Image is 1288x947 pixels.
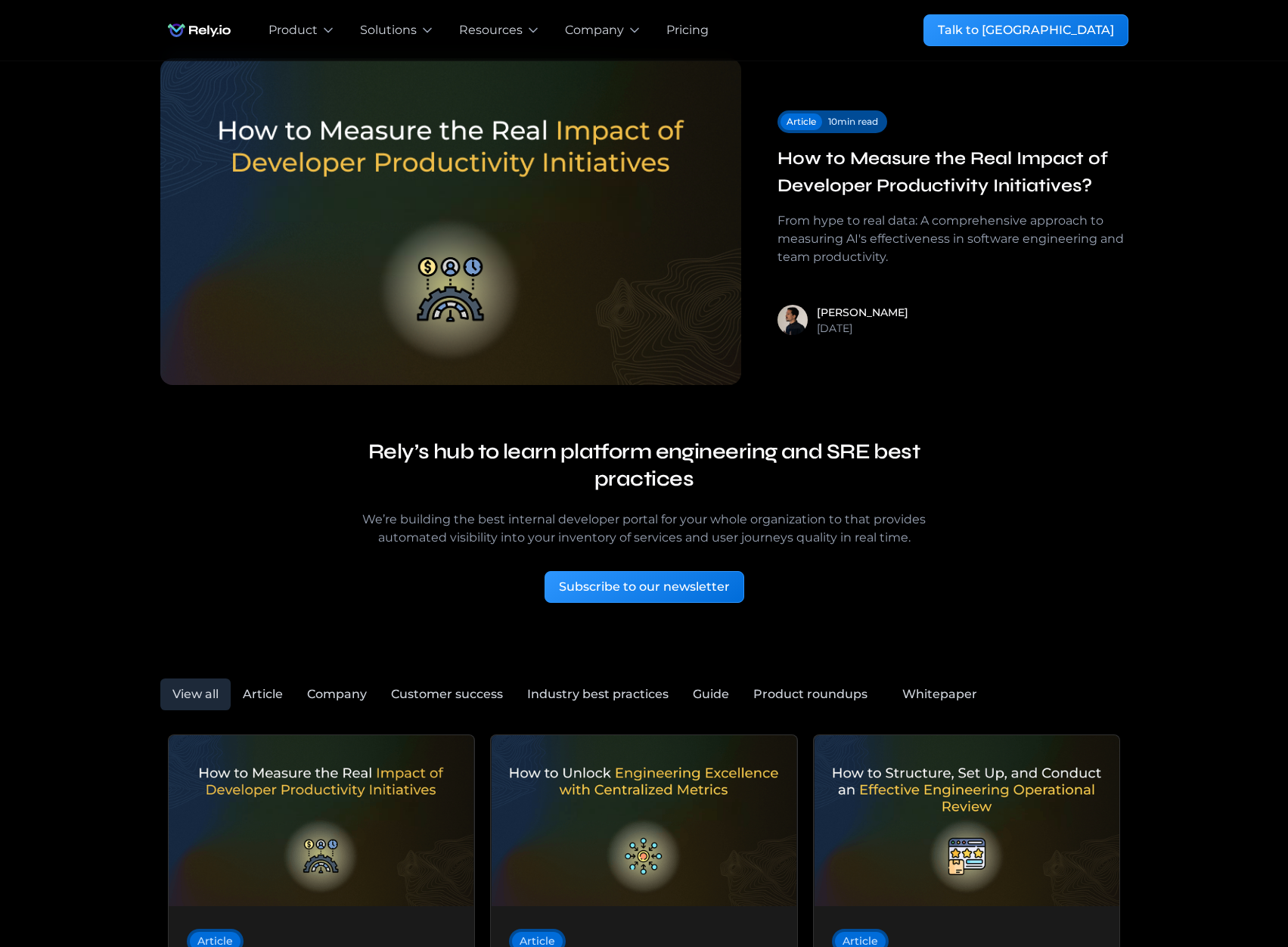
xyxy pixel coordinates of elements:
[666,21,709,39] a: Pricing
[814,735,1120,907] img: How to Structure, Set Up, and Conduct an Effective Engineering Operational Review
[753,685,867,703] div: Product roundups
[693,685,729,703] div: Guide
[354,511,935,547] div: We’re building the best internal developer portal for your whole organization to that provides au...
[817,305,908,321] a: [PERSON_NAME]
[391,685,503,703] div: Customer success
[545,571,744,603] a: Subscribe to our newsletter
[923,14,1128,46] a: Talk to [GEOGRAPHIC_DATA]
[559,578,730,596] div: Subscribe to our newsletter
[777,145,1128,200] a: How to Measure the Real Impact of Developer Productivity Initiatives?
[828,115,837,129] div: 10
[491,735,797,907] img: How to Unlock Engineering Excellence with Centralized Metrics
[160,58,741,385] img: How to Measure the Real Impact of Developer Productivity Initiatives?
[565,21,624,39] div: Company
[781,113,822,130] a: Article
[354,438,935,492] h4: Rely’s hub to learn platform engineering and SRE best practices
[160,58,741,390] a: How to Measure the Real Impact of Developer Productivity Initiatives?
[777,305,808,335] img: Tiago Barbosa
[268,21,318,39] div: Product
[160,15,238,45] img: Rely.io logo
[837,115,878,129] div: min read
[787,115,816,129] div: Article
[817,321,852,337] div: [DATE]
[169,735,475,907] img: How to Measure the Real Impact of Developer Productivity Initiatives?
[160,15,238,45] a: home
[459,21,523,39] div: Resources
[243,685,283,703] div: Article
[527,685,669,703] div: Industry best practices
[1188,847,1267,926] iframe: Chatbot
[360,21,417,39] div: Solutions
[902,685,977,703] div: Whitepaper
[938,21,1114,39] div: Talk to [GEOGRAPHIC_DATA]
[172,685,219,703] div: View all
[307,685,367,703] div: Company
[777,212,1128,266] div: From hype to real data: A comprehensive approach to measuring AI's effectiveness in software engi...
